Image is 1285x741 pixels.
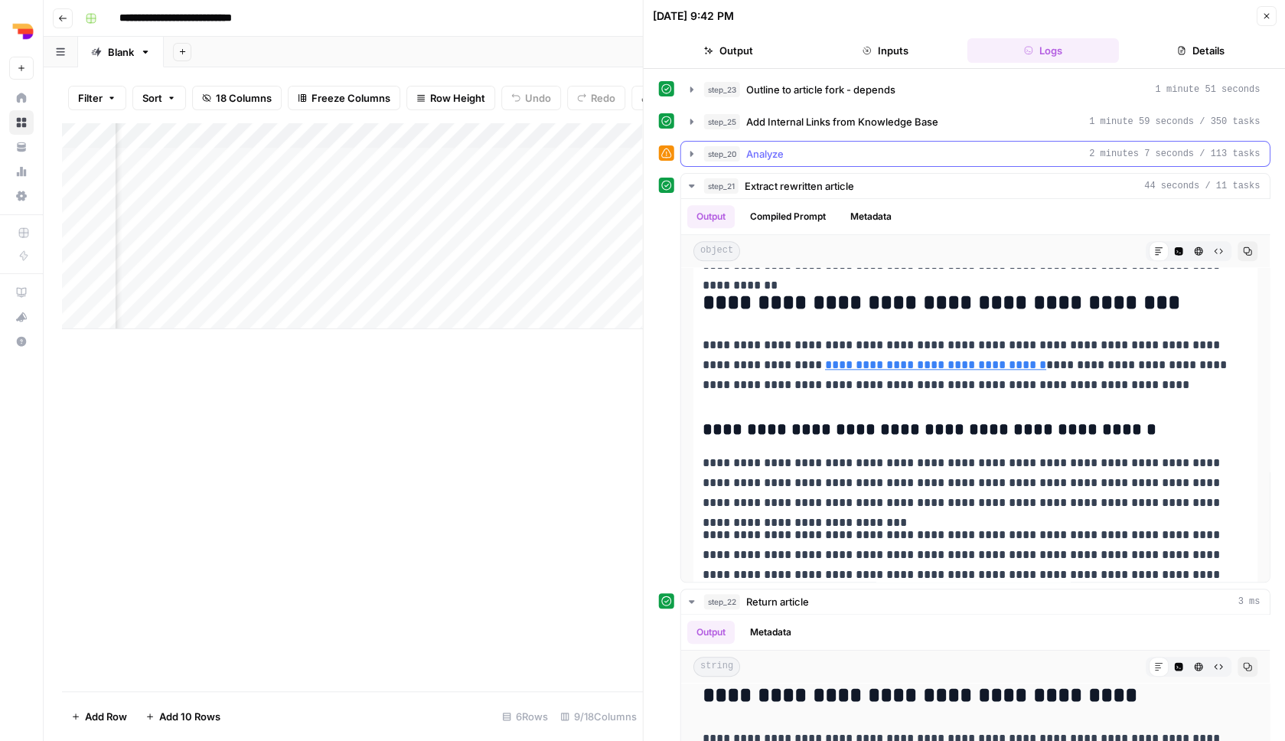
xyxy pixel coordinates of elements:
button: Workspace: Depends [9,12,34,51]
span: Sort [142,90,162,106]
button: Output [687,621,735,644]
button: Metadata [741,621,801,644]
span: Add Internal Links from Knowledge Base [746,114,938,129]
span: string [693,657,740,677]
button: Details [1124,38,1276,63]
a: Blank [78,37,164,67]
button: Add Row [62,704,136,729]
span: step_21 [704,178,739,194]
a: Your Data [9,135,34,159]
span: object [693,241,740,261]
button: Output [653,38,804,63]
span: Analyze [746,146,784,162]
button: Redo [567,86,625,110]
span: step_20 [704,146,740,162]
span: Return article [746,594,809,609]
span: 1 minute 51 seconds [1155,83,1260,96]
img: Depends Logo [9,18,37,45]
div: 44 seconds / 11 tasks [681,199,1270,582]
span: step_23 [704,82,740,97]
div: 9/18 Columns [554,704,643,729]
span: 1 minute 59 seconds / 350 tasks [1089,115,1260,129]
button: Add 10 Rows [136,704,230,729]
span: 44 seconds / 11 tasks [1144,179,1260,193]
button: What's new? [9,305,34,329]
button: Undo [501,86,561,110]
div: Blank [108,44,134,60]
button: 1 minute 59 seconds / 350 tasks [681,109,1270,134]
span: 2 minutes 7 seconds / 113 tasks [1089,147,1260,161]
button: 44 seconds / 11 tasks [681,174,1270,198]
a: Home [9,86,34,110]
button: Row Height [406,86,495,110]
button: Inputs [810,38,961,63]
button: 2 minutes 7 seconds / 113 tasks [681,142,1270,166]
span: step_22 [704,594,740,609]
span: Row Height [430,90,485,106]
div: 6 Rows [496,704,554,729]
button: Logs [967,38,1119,63]
span: Add Row [85,709,127,724]
button: 3 ms [681,589,1270,614]
button: Help + Support [9,329,34,354]
div: [DATE] 9:42 PM [653,8,734,24]
button: Freeze Columns [288,86,400,110]
a: Browse [9,110,34,135]
button: 18 Columns [192,86,282,110]
a: AirOps Academy [9,280,34,305]
span: step_25 [704,114,740,129]
div: What's new? [10,305,33,328]
span: Redo [591,90,615,106]
span: Extract rewritten article [745,178,854,194]
button: Filter [68,86,126,110]
button: Output [687,205,735,228]
a: Settings [9,184,34,208]
button: Metadata [841,205,901,228]
a: Usage [9,159,34,184]
button: 1 minute 51 seconds [681,77,1270,102]
button: Sort [132,86,186,110]
span: Undo [525,90,551,106]
span: Outline to article fork - depends [746,82,895,97]
span: Filter [78,90,103,106]
button: Compiled Prompt [741,205,835,228]
span: Freeze Columns [311,90,390,106]
span: 18 Columns [216,90,272,106]
span: Add 10 Rows [159,709,220,724]
span: 3 ms [1238,595,1260,609]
